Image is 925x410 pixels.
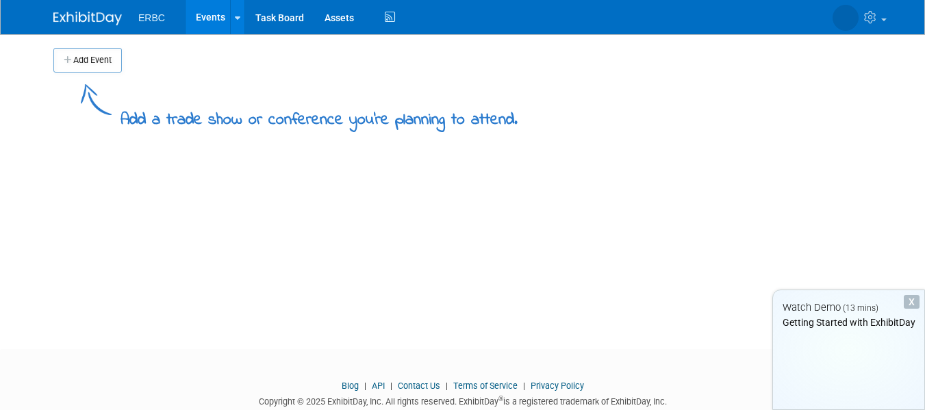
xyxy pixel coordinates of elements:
[442,381,451,391] span: |
[498,395,503,402] sup: ®
[387,381,396,391] span: |
[833,5,859,31] img: Adam Harris
[138,12,165,23] span: ERBC
[53,12,122,25] img: ExhibitDay
[773,300,924,315] div: Watch Demo
[342,381,359,391] a: Blog
[398,381,440,391] a: Contact Us
[121,99,518,132] div: Add a trade show or conference you're planning to attend.
[361,381,370,391] span: |
[531,381,584,391] a: Privacy Policy
[773,316,924,329] div: Getting Started with ExhibitDay
[53,48,122,73] button: Add Event
[453,381,518,391] a: Terms of Service
[843,303,878,313] span: (13 mins)
[520,381,529,391] span: |
[904,295,920,309] div: Dismiss
[372,381,385,391] a: API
